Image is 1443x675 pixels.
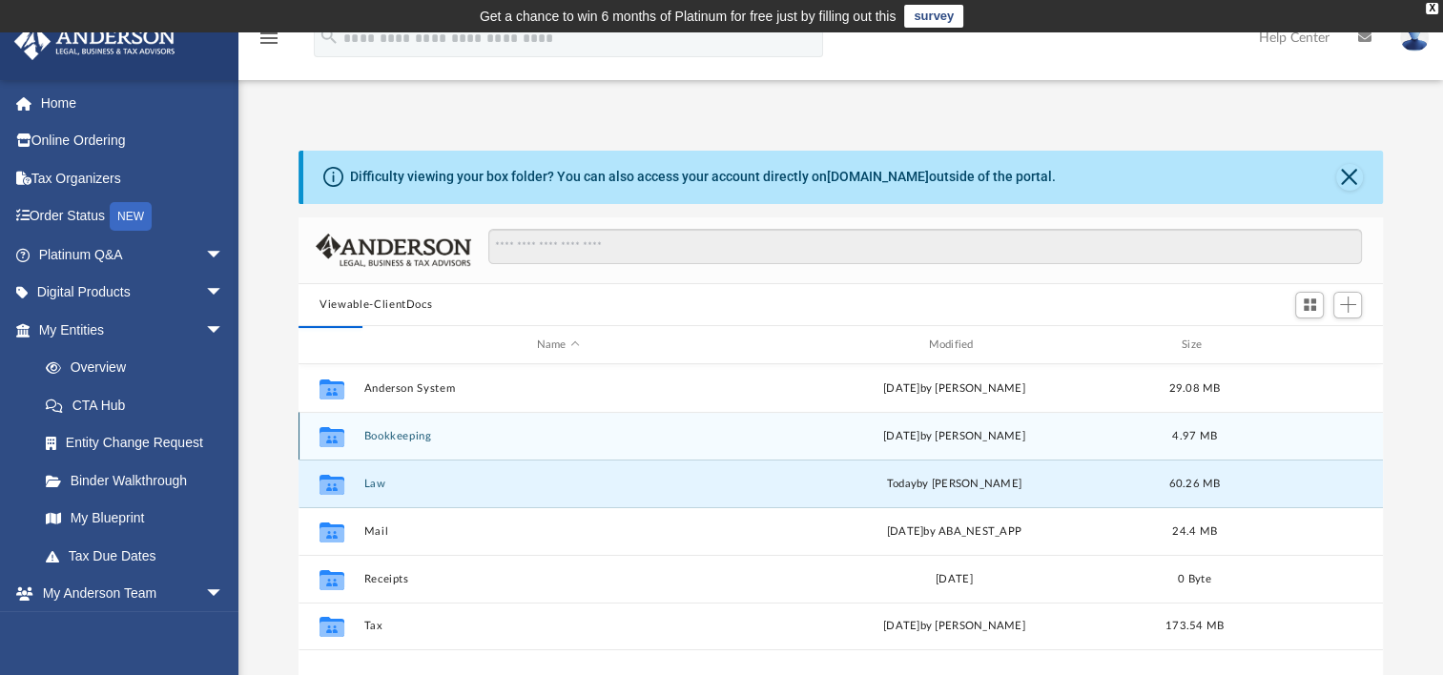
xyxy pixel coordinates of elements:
div: [DATE] by [PERSON_NAME] [760,618,1148,635]
div: id [307,337,355,354]
button: Add [1333,292,1362,318]
a: CTA Hub [27,386,253,424]
a: Platinum Q&Aarrow_drop_down [13,235,253,274]
a: Online Ordering [13,122,253,160]
a: [DOMAIN_NAME] [827,169,929,184]
i: search [319,26,340,47]
a: Tax Organizers [13,159,253,197]
a: Overview [27,349,253,387]
span: arrow_drop_down [205,274,243,313]
button: Close [1336,164,1363,191]
i: menu [258,27,280,50]
span: today [887,479,917,489]
button: Anderson System [364,382,752,395]
div: [DATE] by [PERSON_NAME] [760,428,1148,445]
div: close [1426,3,1438,14]
div: NEW [110,202,152,231]
div: Difficulty viewing your box folder? You can also access your account directly on outside of the p... [350,167,1056,187]
div: Get a chance to win 6 months of Platinum for free just by filling out this [480,5,897,28]
div: [DATE] by [PERSON_NAME] [760,380,1148,398]
a: Home [13,84,253,122]
div: by [PERSON_NAME] [760,476,1148,493]
a: Entity Change Request [27,424,253,462]
span: 4.97 MB [1172,431,1217,441]
div: [DATE] by ABA_NEST_APP [760,523,1148,541]
span: 0 Byte [1178,574,1211,584]
input: Search files and folders [488,229,1362,265]
button: Tax [364,620,752,632]
button: Viewable-ClientDocs [320,297,432,314]
span: 24.4 MB [1172,526,1217,537]
span: arrow_drop_down [205,311,243,350]
div: Size [1157,337,1233,354]
img: User Pic [1400,24,1429,51]
a: Binder Walkthrough [27,461,253,500]
span: arrow_drop_down [205,575,243,614]
button: Receipts [364,573,752,585]
a: My Entitiesarrow_drop_down [13,311,253,349]
a: Digital Productsarrow_drop_down [13,274,253,312]
span: 29.08 MB [1169,383,1221,394]
span: 60.26 MB [1169,479,1221,489]
a: Tax Due Dates [27,537,253,575]
button: Switch to Grid View [1295,292,1324,318]
span: arrow_drop_down [205,235,243,275]
span: 173.54 MB [1165,621,1224,631]
div: Modified [760,337,1148,354]
div: Name [363,337,752,354]
a: Order StatusNEW [13,197,253,236]
button: Mail [364,525,752,538]
div: id [1241,337,1374,354]
a: menu [258,36,280,50]
div: [DATE] [760,571,1148,588]
button: Bookkeeping [364,430,752,442]
a: survey [904,5,963,28]
a: My Blueprint [27,500,243,538]
a: My Anderson Teamarrow_drop_down [13,575,243,613]
img: Anderson Advisors Platinum Portal [9,23,181,60]
button: Law [364,478,752,490]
